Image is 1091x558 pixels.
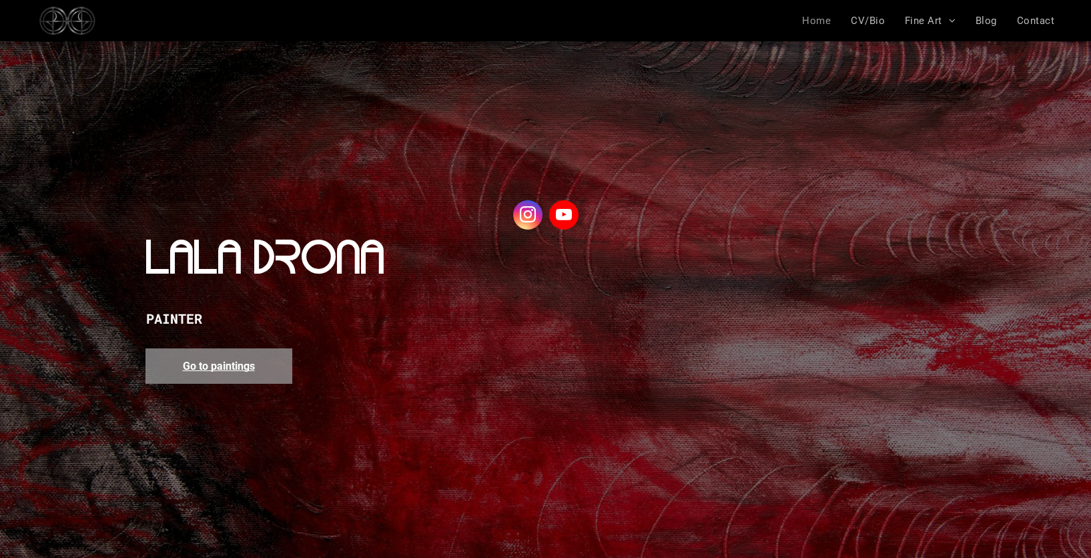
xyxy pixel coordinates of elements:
[549,200,579,233] a: youtube
[183,360,255,372] span: Go to paintings
[841,15,895,27] a: CV/Bio
[145,238,384,285] span: LALA DRONA
[513,200,542,233] a: instagram
[792,15,841,27] a: Home
[895,15,966,27] a: Fine Art
[145,348,292,384] a: Go to paintings
[1007,15,1064,27] a: Contact
[966,15,1007,27] a: Blog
